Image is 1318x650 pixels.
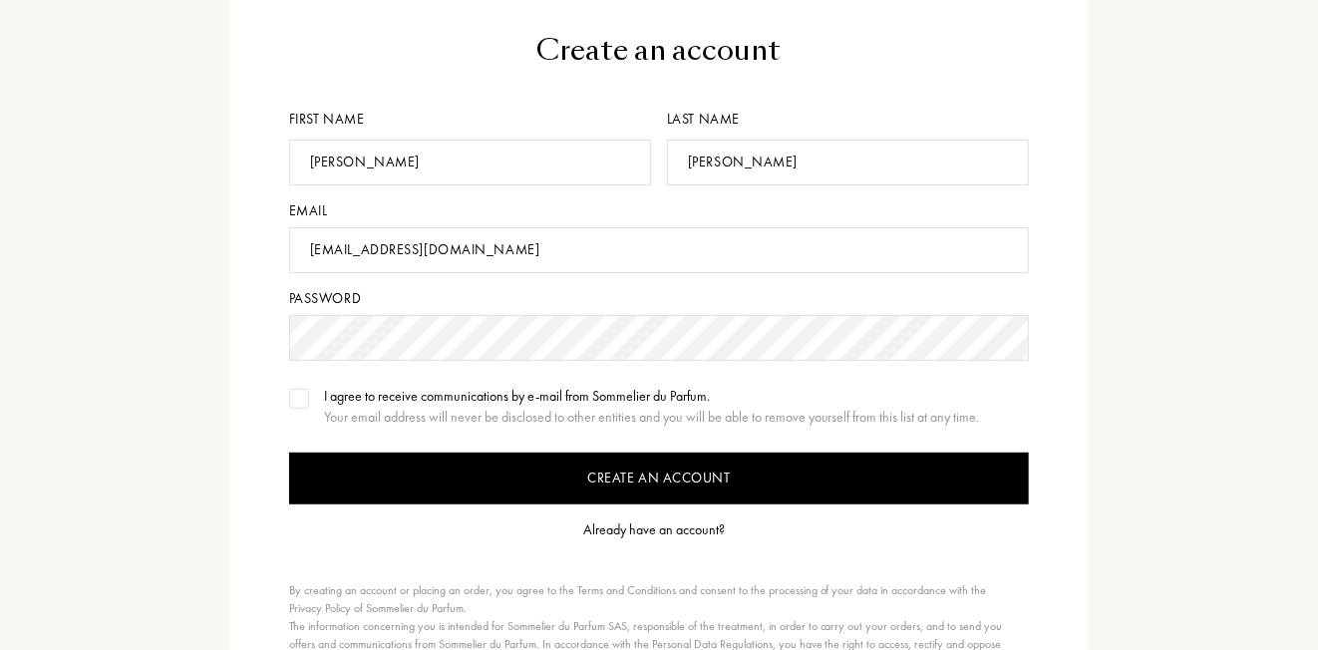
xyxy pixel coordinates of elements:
[289,453,1030,504] input: Create an account
[289,140,651,185] input: First name
[667,140,1029,185] input: Last name
[292,394,306,404] img: valide.svg
[583,519,725,540] div: Already have an account?
[289,227,1030,273] input: Email
[289,30,1030,72] div: Create an account
[324,386,980,407] div: I agree to receive communications by e-mail from Sommelier du Parfum.
[667,109,1029,130] div: Last name
[324,407,980,428] div: Your email address will never be disclosed to other entities and you will be able to remove yours...
[583,519,735,540] a: Already have an account?
[289,200,1030,221] div: Email
[289,109,659,130] div: First name
[289,288,1030,309] div: Password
